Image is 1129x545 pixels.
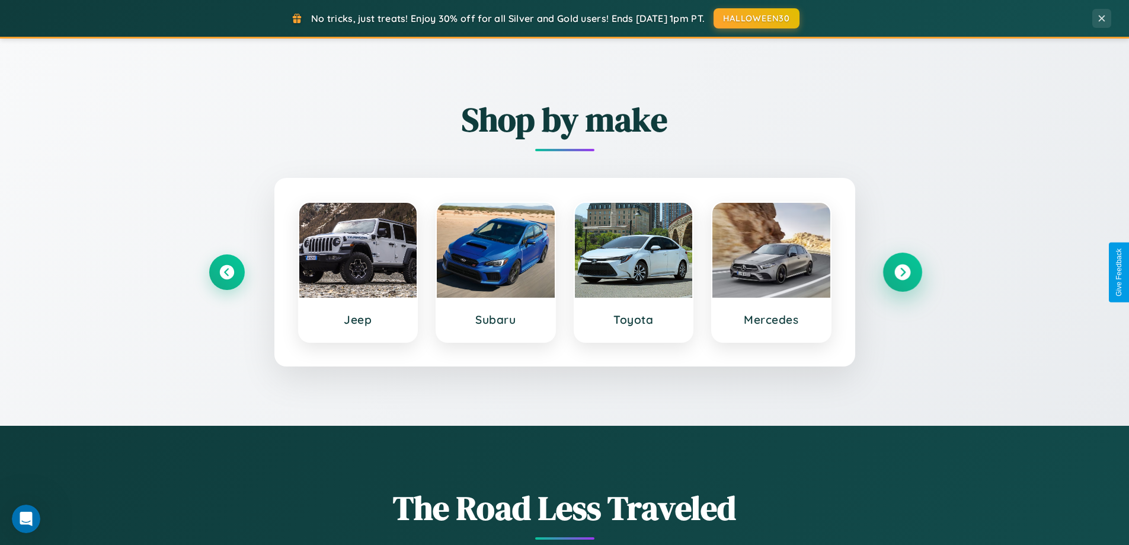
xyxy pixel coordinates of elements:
button: HALLOWEEN30 [714,8,799,28]
h3: Toyota [587,313,681,327]
iframe: Intercom live chat [12,505,40,533]
span: No tricks, just treats! Enjoy 30% off for all Silver and Gold users! Ends [DATE] 1pm PT. [311,12,705,24]
div: Give Feedback [1115,248,1123,297]
h2: Shop by make [209,97,920,142]
h3: Subaru [449,313,543,327]
h3: Mercedes [724,313,818,327]
h3: Jeep [311,313,405,327]
h1: The Road Less Traveled [209,485,920,531]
